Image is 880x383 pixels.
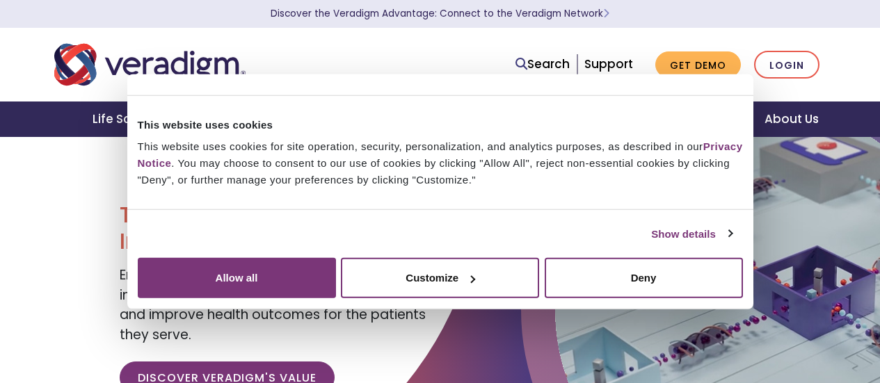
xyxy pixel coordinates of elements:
[655,51,741,79] a: Get Demo
[584,56,633,72] a: Support
[54,42,246,88] img: Veradigm logo
[138,258,336,298] button: Allow all
[138,138,743,188] div: This website uses cookies for site operation, security, personalization, and analytics purposes, ...
[76,101,191,137] a: Life Sciences
[341,258,539,298] button: Customize
[138,116,743,133] div: This website uses cookies
[515,55,570,74] a: Search
[545,258,743,298] button: Deny
[271,7,609,20] a: Discover the Veradigm Advantage: Connect to the Veradigm NetworkLearn More
[754,51,819,79] a: Login
[603,7,609,20] span: Learn More
[120,266,426,344] span: Empowering our clients with trusted data, insights, and solutions to help reduce costs and improv...
[120,202,429,255] h1: Transforming Health, Insightfully®
[651,225,732,242] a: Show details
[138,140,743,169] a: Privacy Notice
[748,101,835,137] a: About Us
